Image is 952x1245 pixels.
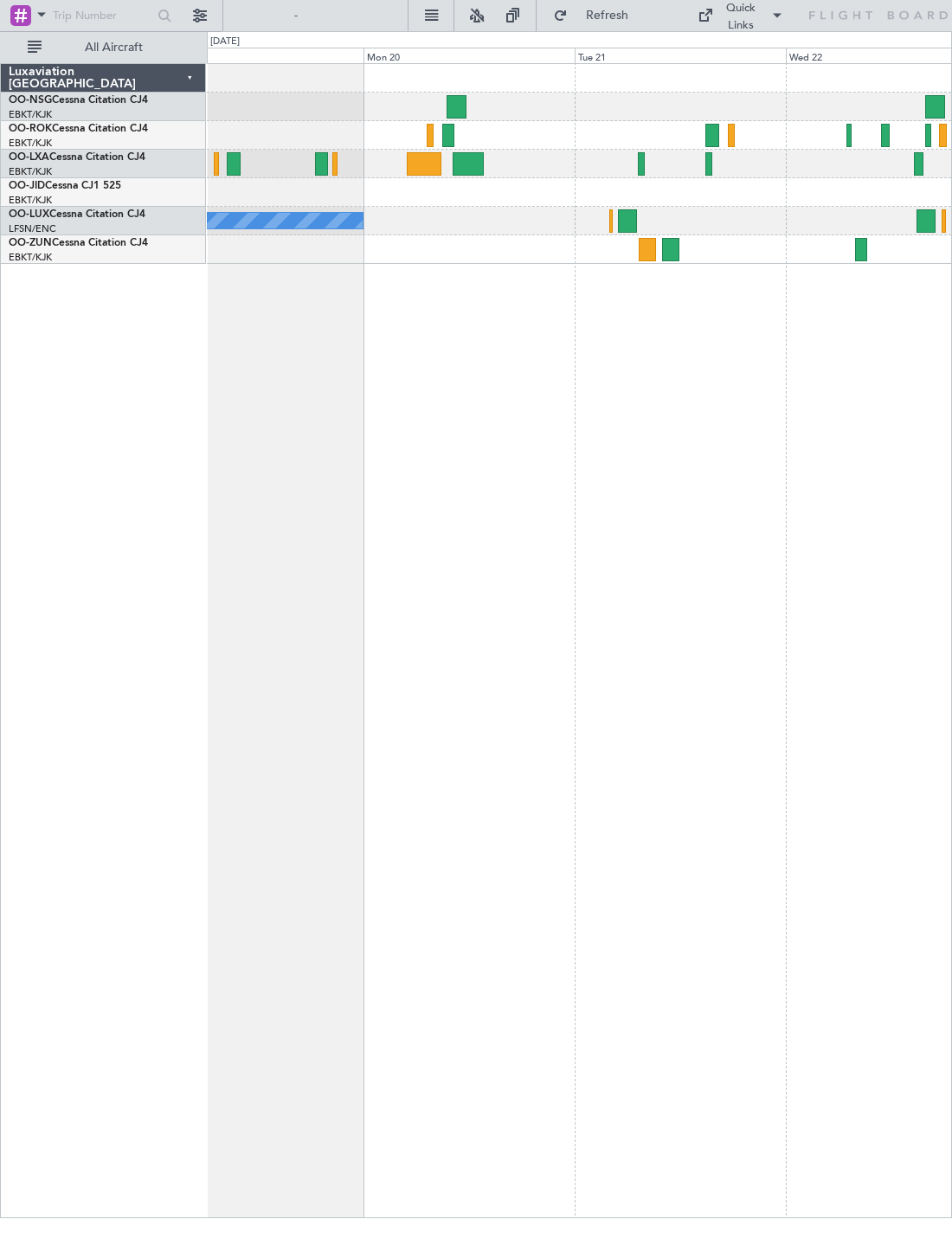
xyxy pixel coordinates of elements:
a: EBKT/KJK [9,194,52,207]
div: Mon 20 [363,48,575,63]
button: Quick Links [689,2,793,29]
a: OO-ZUNCessna Citation CJ4 [9,238,148,248]
button: Refresh [545,2,649,29]
a: EBKT/KJK [9,251,52,264]
span: OO-LXA [9,152,49,163]
a: OO-NSGCessna Citation CJ4 [9,95,148,106]
input: Trip Number [53,3,152,29]
a: OO-LUXCessna Citation CJ4 [9,209,145,220]
a: OO-JIDCessna CJ1 525 [9,181,121,191]
a: OO-ROKCessna Citation CJ4 [9,124,148,134]
span: OO-ZUN [9,238,52,248]
a: EBKT/KJK [9,165,52,178]
div: [DATE] [210,35,240,49]
div: Sun 19 [153,48,364,63]
span: OO-ROK [9,124,52,134]
a: OO-LXACessna Citation CJ4 [9,152,145,163]
a: LFSN/ENC [9,222,56,235]
span: All Aircraft [45,42,183,54]
button: All Aircraft [19,34,188,61]
span: OO-JID [9,181,45,191]
span: Refresh [571,10,644,22]
a: EBKT/KJK [9,108,52,121]
span: OO-NSG [9,95,52,106]
a: EBKT/KJK [9,137,52,150]
span: OO-LUX [9,209,49,220]
div: Tue 21 [575,48,786,63]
